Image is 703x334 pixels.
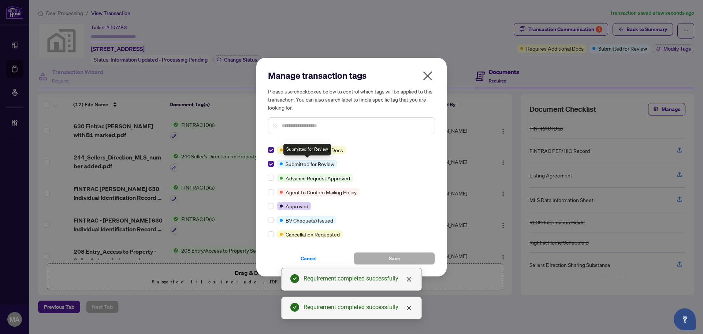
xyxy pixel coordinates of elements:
[354,252,435,265] button: Save
[405,275,413,283] a: Close
[268,252,349,265] button: Cancel
[304,274,413,283] div: Requirement completed successfully
[268,87,435,111] h5: Please use checkboxes below to control which tags will be applied to this transaction. You can al...
[286,146,343,154] span: Requires Additional Docs
[405,304,413,312] a: Close
[290,303,299,312] span: check-circle
[268,70,435,81] h2: Manage transaction tags
[286,174,350,182] span: Advance Request Approved
[674,308,696,330] button: Open asap
[301,253,317,264] span: Cancel
[286,216,333,224] span: BV Cheque(s) Issued
[406,305,412,311] span: close
[286,160,334,168] span: Submitted for Review
[406,276,412,282] span: close
[286,188,357,196] span: Agent to Confirm Mailing Policy
[290,274,299,283] span: check-circle
[304,303,413,312] div: Requirement completed successfully
[422,70,434,82] span: close
[286,230,340,238] span: Cancellation Requested
[286,202,308,210] span: Approved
